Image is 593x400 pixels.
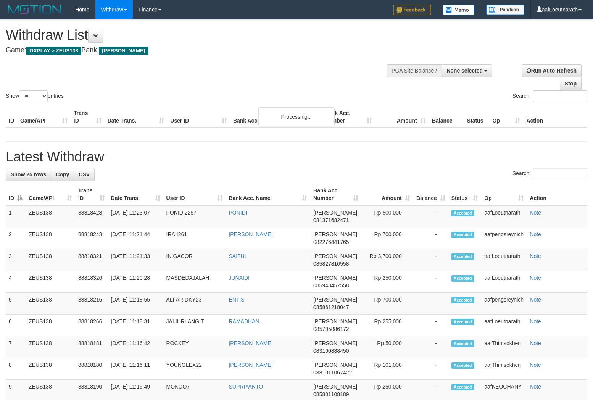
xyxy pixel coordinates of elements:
[56,171,69,177] span: Copy
[313,297,357,303] span: [PERSON_NAME]
[26,293,75,315] td: ZEUS138
[108,358,163,380] td: [DATE] 11:16:11
[108,315,163,336] td: [DATE] 11:18:31
[75,336,108,358] td: 88818181
[448,184,482,205] th: Status: activate to sort column ascending
[105,106,168,128] th: Date Trans.
[313,253,357,259] span: [PERSON_NAME]
[413,205,448,227] td: -
[6,358,26,380] td: 8
[481,293,527,315] td: aafpengsreynich
[26,358,75,380] td: ZEUS138
[75,293,108,315] td: 88818216
[313,391,349,397] span: Copy 085801108189 to clipboard
[75,271,108,293] td: 88818326
[6,90,64,102] label: Show entries
[258,107,335,126] div: Processing...
[523,106,587,128] th: Action
[163,358,226,380] td: YOUNGLEX22
[451,210,474,216] span: Accepted
[313,282,349,289] span: Copy 085943457558 to clipboard
[313,304,349,310] span: Copy 085861218047 to clipboard
[530,231,541,237] a: Note
[75,249,108,271] td: 88818321
[6,315,26,336] td: 6
[387,64,442,77] div: PGA Site Balance /
[26,184,75,205] th: Game/API: activate to sort column ascending
[481,336,527,358] td: aafThimsokhen
[229,340,272,346] a: [PERSON_NAME]
[313,348,349,354] span: Copy 083160888450 to clipboard
[75,184,108,205] th: Trans ID: activate to sort column ascending
[163,336,226,358] td: ROCKEY
[229,384,263,390] a: SUPRIYANTO
[512,168,587,179] label: Search:
[26,271,75,293] td: ZEUS138
[533,168,587,179] input: Search:
[530,340,541,346] a: Note
[6,293,26,315] td: 5
[313,384,357,390] span: [PERSON_NAME]
[313,326,349,332] span: Copy 085705886172 to clipboard
[74,168,95,181] a: CSV
[6,4,64,15] img: MOTION_logo.png
[26,205,75,227] td: ZEUS138
[313,362,357,368] span: [PERSON_NAME]
[26,47,81,55] span: OXPLAY > ZEUS138
[163,271,226,293] td: MASDEDAJALAH
[163,249,226,271] td: INIGACOR
[429,106,464,128] th: Balance
[229,318,259,324] a: RAMADHAN
[229,297,244,303] a: ENTIS
[6,336,26,358] td: 7
[229,253,247,259] a: SAIFUL
[322,106,375,128] th: Bank Acc. Number
[530,275,541,281] a: Note
[413,336,448,358] td: -
[451,275,474,282] span: Accepted
[361,184,413,205] th: Amount: activate to sort column ascending
[6,47,388,54] h4: Game: Bank:
[163,315,226,336] td: JALIURLANGIT
[530,210,541,216] a: Note
[413,249,448,271] td: -
[530,318,541,324] a: Note
[6,184,26,205] th: ID: activate to sort column descending
[451,253,474,260] span: Accepted
[19,90,48,102] select: Showentries
[75,358,108,380] td: 88818180
[451,297,474,303] span: Accepted
[451,384,474,390] span: Accepted
[26,336,75,358] td: ZEUS138
[229,275,249,281] a: JUNAIDI
[163,184,226,205] th: User ID: activate to sort column ascending
[75,205,108,227] td: 88818428
[361,227,413,249] td: Rp 700,000
[6,149,587,165] h1: Latest Withdraw
[361,271,413,293] td: Rp 250,000
[361,358,413,380] td: Rp 101,000
[413,315,448,336] td: -
[163,227,226,249] td: IRAII261
[108,249,163,271] td: [DATE] 11:21:33
[451,362,474,369] span: Accepted
[533,90,587,102] input: Search:
[413,358,448,380] td: -
[313,369,352,376] span: Copy 0881011067422 to clipboard
[481,358,527,380] td: aafThimsokhen
[361,205,413,227] td: Rp 500,000
[229,210,247,216] a: PONIDI
[313,231,357,237] span: [PERSON_NAME]
[464,106,490,128] th: Status
[11,171,46,177] span: Show 25 rows
[6,27,388,43] h1: Withdraw List
[6,227,26,249] td: 2
[313,217,349,223] span: Copy 081371682471 to clipboard
[313,340,357,346] span: [PERSON_NAME]
[361,249,413,271] td: Rp 3,700,000
[17,106,71,128] th: Game/API
[313,318,357,324] span: [PERSON_NAME]
[167,106,230,128] th: User ID
[446,68,483,74] span: None selected
[527,184,587,205] th: Action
